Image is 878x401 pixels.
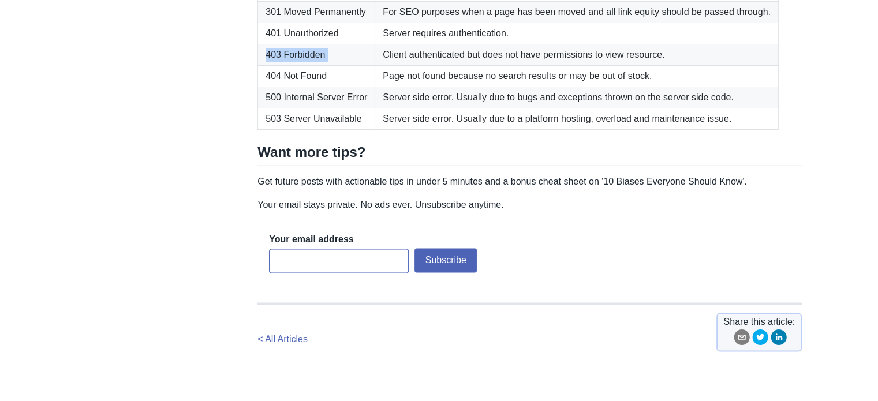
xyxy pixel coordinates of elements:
td: For SEO purposes when a page has been moved and all link equity should be passed through. [375,2,779,23]
label: Your email address [269,233,353,246]
button: email [734,329,750,349]
td: 301 Moved Permanently [258,2,375,23]
span: Share this article: [723,315,795,329]
td: Server side error. Usually due to a platform hosting, overload and maintenance issue. [375,108,779,130]
td: Server requires authentication. [375,23,779,44]
td: 503 Server Unavailable [258,108,375,130]
button: twitter [752,329,768,349]
td: 403 Forbidden [258,44,375,66]
td: Page not found because no search results or may be out of stock. [375,66,779,87]
button: Subscribe [414,248,477,272]
td: 401 Unauthorized [258,23,375,44]
p: Get future posts with actionable tips in under 5 minutes and a bonus cheat sheet on '10 Biases Ev... [257,175,802,189]
td: 500 Internal Server Error [258,87,375,108]
button: linkedin [771,329,787,349]
td: Client authenticated but does not have permissions to view resource. [375,44,779,66]
h2: Want more tips? [257,144,802,166]
td: Server side error. Usually due to bugs and exceptions thrown on the server side code. [375,87,779,108]
a: < All Articles [257,334,308,344]
p: Your email stays private. No ads ever. Unsubscribe anytime. [257,198,802,212]
td: 404 Not Found [258,66,375,87]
